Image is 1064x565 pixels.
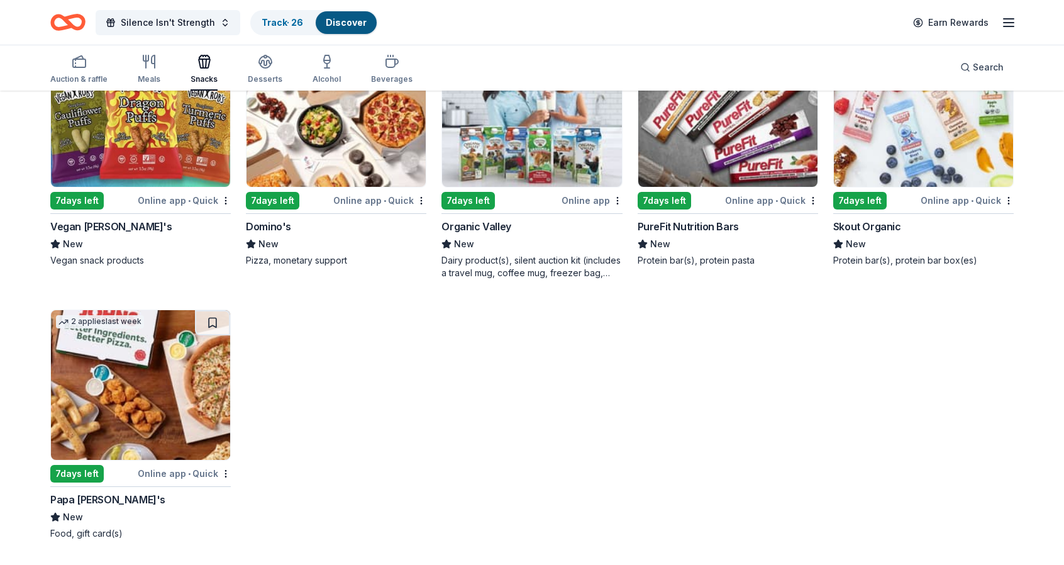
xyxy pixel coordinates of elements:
[638,219,739,234] div: PureFit Nutrition Bars
[371,49,413,91] button: Beverages
[50,74,108,84] div: Auction & raffle
[50,8,86,37] a: Home
[650,237,670,252] span: New
[326,17,367,28] a: Discover
[833,219,901,234] div: Skout Organic
[248,74,282,84] div: Desserts
[638,37,817,187] img: Image for PureFit Nutrition Bars
[333,193,426,208] div: Online app Quick
[50,310,231,540] a: Image for Papa John's2 applieslast week7days leftOnline app•QuickPapa [PERSON_NAME]'sNewFood, gif...
[973,60,1004,75] span: Search
[258,237,279,252] span: New
[138,193,231,208] div: Online app Quick
[246,36,426,267] a: Image for Domino's 2 applieslast week7days leftOnline app•QuickDomino'sNewPizza, monetary support
[51,37,230,187] img: Image for Vegan Rob's
[246,192,299,210] div: 7 days left
[441,254,622,279] div: Dairy product(s), silent auction kit (includes a travel mug, coffee mug, freezer bag, umbrella, m...
[313,49,341,91] button: Alcohol
[906,11,996,34] a: Earn Rewards
[50,492,165,507] div: Papa [PERSON_NAME]'s
[50,219,172,234] div: Vegan [PERSON_NAME]'s
[250,10,378,35] button: Track· 26Discover
[262,17,303,28] a: Track· 26
[313,74,341,84] div: Alcohol
[638,36,818,267] a: Image for PureFit Nutrition Bars3 applieslast week7days leftOnline app•QuickPureFit Nutrition Bar...
[562,193,623,208] div: Online app
[725,193,818,208] div: Online app Quick
[63,237,83,252] span: New
[921,193,1014,208] div: Online app Quick
[247,37,426,187] img: Image for Domino's
[441,219,511,234] div: Organic Valley
[638,254,818,267] div: Protein bar(s), protein pasta
[50,527,231,540] div: Food, gift card(s)
[775,196,778,206] span: •
[833,254,1014,267] div: Protein bar(s), protein bar box(es)
[191,74,218,84] div: Snacks
[833,36,1014,267] a: Image for Skout Organic5 applieslast week7days leftOnline app•QuickSkout OrganicNewProtein bar(s)...
[441,36,622,279] a: Image for Organic Valley2 applieslast week7days leftOnline appOrganic ValleyNewDairy product(s), ...
[950,55,1014,80] button: Search
[50,36,231,267] a: Image for Vegan Rob's1 applylast week7days leftOnline app•QuickVegan [PERSON_NAME]'sNewVegan snac...
[191,49,218,91] button: Snacks
[971,196,973,206] span: •
[50,254,231,267] div: Vegan snack products
[138,466,231,481] div: Online app Quick
[50,465,104,483] div: 7 days left
[441,192,495,210] div: 7 days left
[454,237,474,252] span: New
[138,49,160,91] button: Meals
[51,310,230,460] img: Image for Papa John's
[248,49,282,91] button: Desserts
[834,37,1013,187] img: Image for Skout Organic
[846,237,866,252] span: New
[371,74,413,84] div: Beverages
[63,510,83,525] span: New
[56,315,144,328] div: 2 applies last week
[50,192,104,210] div: 7 days left
[246,254,426,267] div: Pizza, monetary support
[246,219,291,234] div: Domino's
[50,49,108,91] button: Auction & raffle
[442,37,621,187] img: Image for Organic Valley
[138,74,160,84] div: Meals
[188,469,191,479] span: •
[384,196,386,206] span: •
[638,192,691,210] div: 7 days left
[121,15,215,30] span: Silence Isn't Strength
[96,10,240,35] button: Silence Isn't Strength
[833,192,887,210] div: 7 days left
[188,196,191,206] span: •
